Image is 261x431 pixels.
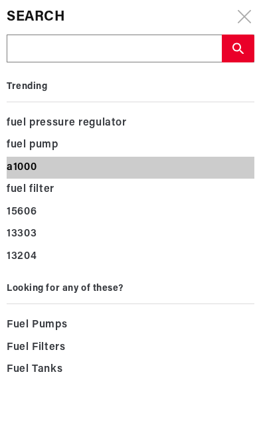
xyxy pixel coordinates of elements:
[7,361,62,379] span: Fuel Tanks
[7,157,254,179] div: a1000
[7,179,254,201] div: fuel filter
[7,134,254,157] div: fuel pump
[7,201,254,224] div: 15606
[7,316,67,335] span: Fuel Pumps
[7,339,66,357] span: Fuel Filters
[7,112,254,135] div: fuel pressure regulator
[7,223,254,246] div: 13303
[7,82,47,92] b: Trending
[222,35,254,62] button: search button
[7,35,221,63] input: Search by Part Number, Category or Keyword
[7,246,254,268] div: 13204
[7,284,124,294] b: Looking for any of these?
[7,7,254,28] div: Search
